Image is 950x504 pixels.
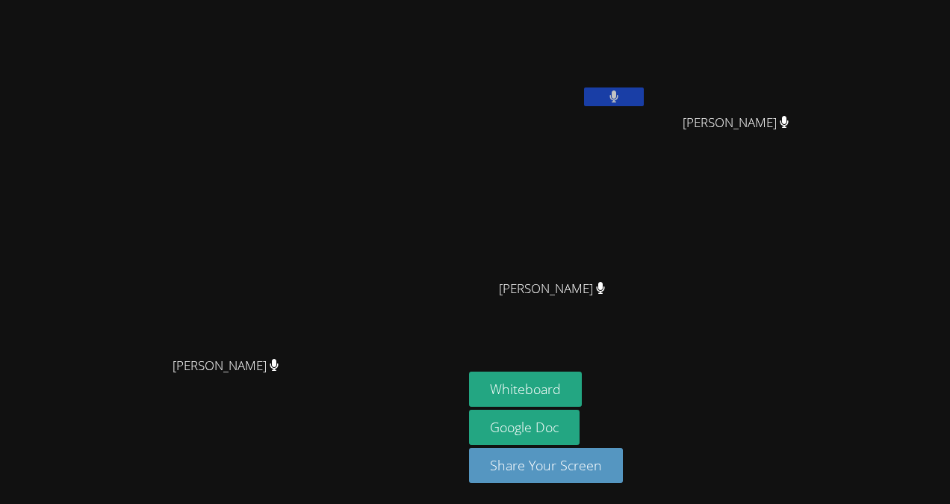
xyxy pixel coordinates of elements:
[469,448,623,483] button: Share Your Screen
[173,355,279,377] span: [PERSON_NAME]
[499,278,606,300] span: [PERSON_NAME]
[469,372,582,407] button: Whiteboard
[683,112,789,134] span: [PERSON_NAME]
[469,410,580,445] a: Google Doc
